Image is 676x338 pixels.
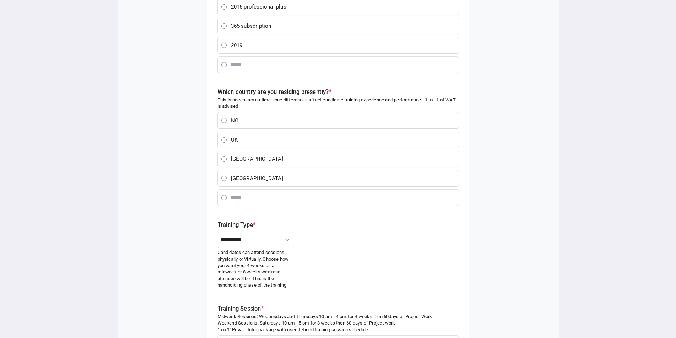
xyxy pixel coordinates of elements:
[218,305,264,312] label: Training Session
[218,89,332,95] label: Which country are you residing presently?
[218,249,295,288] small: Candidates can attend sessions physically or Virtually. Choose how you want your 4 weeks as a mid...
[230,151,459,167] label: [GEOGRAPHIC_DATA]
[230,132,459,148] label: UK
[230,37,459,53] label: 2019
[218,314,459,333] small: Midweek Sessions: Wednesdays and Thursdays 10 am - 4 pm for 4 weeks then 60days of Project Work W...
[230,18,459,34] label: 365 subscription
[230,170,459,186] label: [GEOGRAPHIC_DATA]
[218,221,295,230] label: Training Type
[230,112,459,128] label: NG
[218,97,459,110] small: This is necessary as time zone differences affect candidate training experience and performance. ...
